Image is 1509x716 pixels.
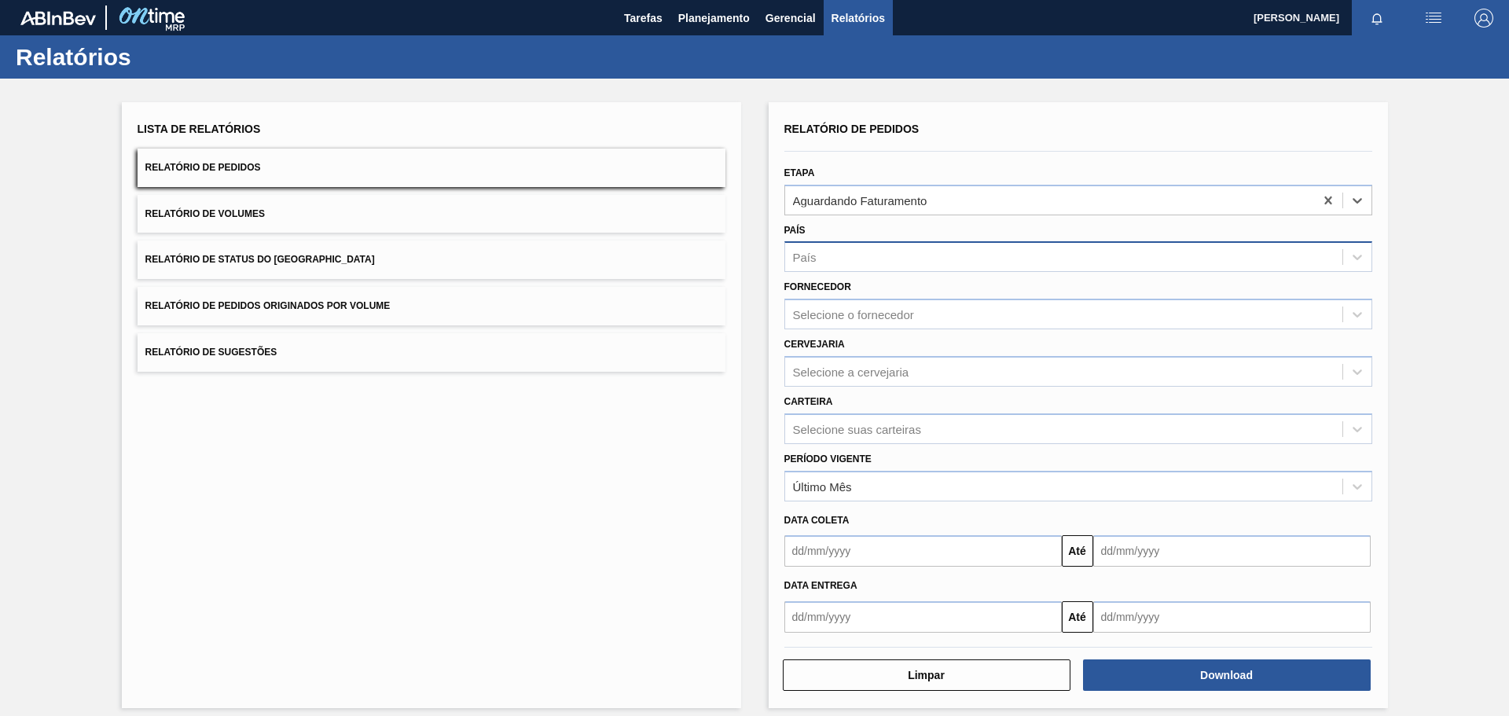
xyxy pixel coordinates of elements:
[145,208,265,219] span: Relatório de Volumes
[1352,7,1402,29] button: Notificações
[784,281,851,292] label: Fornecedor
[138,333,725,372] button: Relatório de Sugestões
[1093,535,1371,567] input: dd/mm/yyyy
[16,48,295,66] h1: Relatórios
[145,162,261,173] span: Relatório de Pedidos
[1093,601,1371,633] input: dd/mm/yyyy
[1062,601,1093,633] button: Até
[784,515,850,526] span: Data coleta
[138,195,725,233] button: Relatório de Volumes
[793,251,817,264] div: País
[1474,9,1493,28] img: Logout
[784,225,806,236] label: País
[793,193,927,207] div: Aguardando Faturamento
[20,11,96,25] img: TNhmsLtSVTkK8tSr43FrP2fwEKptu5GPRR3wAAAABJRU5ErkJggg==
[784,339,845,350] label: Cervejaria
[784,453,872,464] label: Período Vigente
[784,535,1062,567] input: dd/mm/yyyy
[784,601,1062,633] input: dd/mm/yyyy
[784,396,833,407] label: Carteira
[784,580,857,591] span: Data Entrega
[145,300,391,311] span: Relatório de Pedidos Originados por Volume
[793,365,909,378] div: Selecione a cervejaria
[145,347,277,358] span: Relatório de Sugestões
[1083,659,1371,691] button: Download
[793,308,914,321] div: Selecione o fornecedor
[783,659,1070,691] button: Limpar
[624,9,663,28] span: Tarefas
[784,123,920,135] span: Relatório de Pedidos
[793,479,852,493] div: Último Mês
[766,9,816,28] span: Gerencial
[678,9,750,28] span: Planejamento
[832,9,885,28] span: Relatórios
[1424,9,1443,28] img: userActions
[784,167,815,178] label: Etapa
[1062,535,1093,567] button: Até
[793,422,921,435] div: Selecione suas carteiras
[138,123,261,135] span: Lista de Relatórios
[145,254,375,265] span: Relatório de Status do [GEOGRAPHIC_DATA]
[138,287,725,325] button: Relatório de Pedidos Originados por Volume
[138,149,725,187] button: Relatório de Pedidos
[138,241,725,279] button: Relatório de Status do [GEOGRAPHIC_DATA]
